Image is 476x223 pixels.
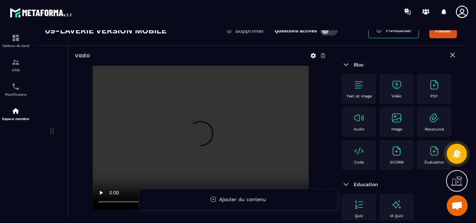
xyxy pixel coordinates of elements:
[75,53,90,58] h6: Vidéo
[11,34,20,42] img: formation
[391,112,402,124] img: text-image no-wra
[2,102,30,126] a: automationsautomationsEspace membre
[429,23,457,38] button: Publier
[11,82,20,91] img: scheduler
[342,61,350,69] img: arrow-down
[391,79,402,90] img: text-image no-wra
[391,127,402,132] p: Image
[2,44,30,48] p: Tableau de bord
[2,77,30,102] a: schedulerschedulerPlanificateur
[10,6,72,19] img: logo
[275,28,317,33] label: Questions actives
[391,145,402,157] img: text-image no-wra
[368,23,419,38] a: Prévisualiser
[346,94,372,98] p: Text et image
[447,195,468,216] div: Ouvrir le chat
[342,180,350,189] img: arrow-down
[355,214,363,218] p: Quiz
[11,58,20,66] img: formation
[354,182,378,187] span: Education
[353,79,364,90] img: text-image no-wra
[45,25,167,36] h3: 09-Laverie version mobile
[219,197,266,202] span: Ajouter du contenu
[353,145,364,157] img: text-image no-wra
[430,94,438,98] p: PDF
[391,94,402,98] p: Vidéo
[353,112,364,124] img: text-image no-wra
[429,79,440,90] img: text-image no-wra
[353,199,364,210] img: text-image no-wra
[354,160,364,165] p: Code
[2,93,30,96] p: Planificateur
[11,107,20,115] img: automations
[429,145,440,157] img: text-image no-wra
[354,62,364,67] span: Bloc
[386,28,412,33] span: Prévisualiser
[425,127,444,132] p: Ressource
[390,214,403,218] p: IA Quiz
[390,160,404,165] p: SCORM
[235,27,264,34] span: Supprimer
[2,117,30,121] p: Espace membre
[424,160,444,165] p: Évaluation
[2,68,30,72] p: CRM
[429,112,440,124] img: text-image no-wra
[354,127,364,132] p: Audio
[2,29,30,53] a: formationformationTableau de bord
[2,53,30,77] a: formationformationCRM
[391,199,402,210] img: text-image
